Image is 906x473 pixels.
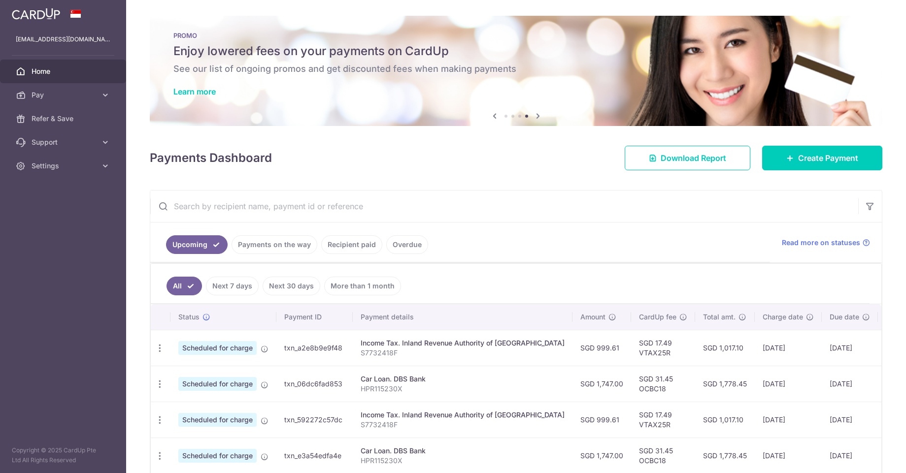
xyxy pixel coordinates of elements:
h5: Enjoy lowered fees on your payments on CardUp [173,43,859,59]
td: [DATE] [822,366,878,402]
span: Status [178,312,200,322]
iframe: Opens a widget where you can find more information [843,443,896,468]
td: [DATE] [755,366,822,402]
td: txn_592272c57dc [276,402,353,438]
span: Scheduled for charge [178,377,257,391]
td: [DATE] [822,402,878,438]
a: Download Report [625,146,750,170]
a: Next 7 days [206,277,259,295]
span: Total amt. [703,312,736,322]
div: Car Loan. DBS Bank [361,374,565,384]
div: Income Tax. Inland Revenue Authority of [GEOGRAPHIC_DATA] [361,410,565,420]
p: [EMAIL_ADDRESS][DOMAIN_NAME] [16,34,110,44]
span: Support [32,137,97,147]
span: Pay [32,90,97,100]
span: Home [32,66,97,76]
td: SGD 1,017.10 [695,330,755,366]
a: Create Payment [762,146,882,170]
a: Overdue [386,235,428,254]
span: Amount [580,312,605,322]
span: Scheduled for charge [178,413,257,427]
td: [DATE] [755,402,822,438]
img: CardUp [12,8,60,20]
span: Scheduled for charge [178,449,257,463]
span: Create Payment [798,152,858,164]
td: txn_06dc6fad853 [276,366,353,402]
a: All [167,277,202,295]
td: SGD 1,017.10 [695,402,755,438]
div: Car Loan. DBS Bank [361,446,565,456]
a: Recipient paid [321,235,382,254]
td: SGD 999.61 [572,330,631,366]
a: Payments on the way [232,235,317,254]
h6: See our list of ongoing promos and get discounted fees when making payments [173,63,859,75]
img: Latest Promos banner [150,16,882,126]
a: Upcoming [166,235,228,254]
td: SGD 999.61 [572,402,631,438]
p: HPR115230X [361,384,565,394]
td: SGD 17.49 VTAX25R [631,330,695,366]
p: HPR115230X [361,456,565,466]
img: Bank Card [881,378,901,390]
span: Scheduled for charge [178,341,257,355]
a: Read more on statuses [782,238,870,248]
span: Charge date [763,312,803,322]
th: Payment ID [276,304,353,330]
td: SGD 1,747.00 [572,366,631,402]
div: Income Tax. Inland Revenue Authority of [GEOGRAPHIC_DATA] [361,338,565,348]
h4: Payments Dashboard [150,149,272,167]
td: txn_a2e8b9e9f48 [276,330,353,366]
span: Settings [32,161,97,171]
input: Search by recipient name, payment id or reference [150,190,858,222]
th: Payment details [353,304,572,330]
a: Next 30 days [263,277,320,295]
span: Download Report [661,152,726,164]
td: SGD 31.45 OCBC18 [631,366,695,402]
td: [DATE] [755,330,822,366]
a: More than 1 month [324,277,401,295]
span: Due date [830,312,859,322]
td: SGD 1,778.45 [695,366,755,402]
span: Read more on statuses [782,238,860,248]
img: Bank Card [881,342,901,354]
p: S7732418F [361,420,565,430]
td: [DATE] [822,330,878,366]
img: Bank Card [881,414,901,426]
a: Learn more [173,87,216,96]
td: SGD 17.49 VTAX25R [631,402,695,438]
span: Refer & Save [32,114,97,124]
p: S7732418F [361,348,565,358]
p: PROMO [173,32,859,39]
span: CardUp fee [639,312,676,322]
